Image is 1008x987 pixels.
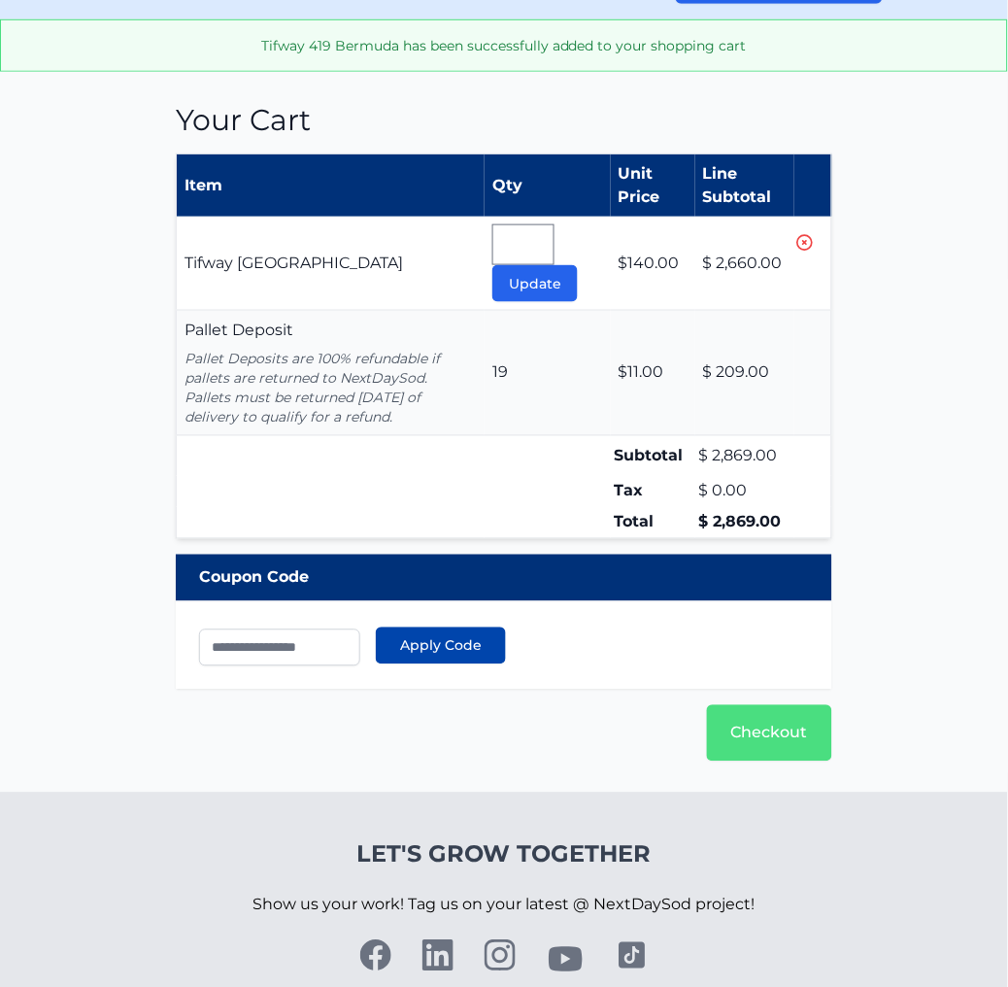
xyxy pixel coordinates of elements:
[376,628,506,664] button: Apply Code
[253,839,756,870] h4: Let's Grow Together
[176,555,832,601] div: Coupon Code
[707,705,832,762] a: Checkout
[185,350,477,427] p: Pallet Deposits are 100% refundable if pallets are returned to NextDaySod. Pallets must be return...
[695,154,794,218] th: Line Subtotal
[17,36,991,55] p: Tifway 419 Bermuda has been successfully added to your shopping cart
[611,217,695,311] td: $140.00
[400,636,482,656] span: Apply Code
[177,154,486,218] th: Item
[611,476,695,507] td: Tax
[485,311,611,436] td: 19
[253,870,756,940] p: Show us your work! Tag us on your latest @ NextDaySod project!
[611,507,695,539] td: Total
[611,154,695,218] th: Unit Price
[492,265,578,302] button: Update
[695,436,794,477] td: $ 2,869.00
[485,154,611,218] th: Qty
[611,311,695,436] td: $11.00
[695,507,794,539] td: $ 2,869.00
[695,311,794,436] td: $ 209.00
[176,103,832,138] h1: Your Cart
[695,476,794,507] td: $ 0.00
[177,311,486,436] td: Pallet Deposit
[695,217,794,311] td: $ 2,660.00
[611,436,695,477] td: Subtotal
[177,217,486,311] td: Tifway [GEOGRAPHIC_DATA]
